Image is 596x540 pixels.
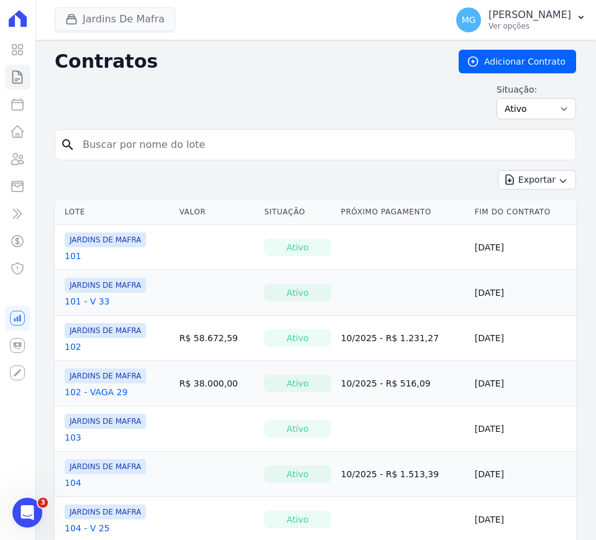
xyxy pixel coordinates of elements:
span: JARDINS DE MAFRA [65,459,146,474]
button: Jardins De Mafra [55,7,175,31]
a: 10/2025 - R$ 516,09 [341,378,431,388]
th: Situação [259,199,336,225]
th: Fim do Contrato [470,199,576,225]
span: JARDINS DE MAFRA [65,414,146,429]
div: Ativo [264,239,331,256]
a: 103 [65,431,81,444]
a: 101 - V 33 [65,295,110,308]
td: [DATE] [470,406,576,452]
td: [DATE] [470,270,576,316]
span: JARDINS DE MAFRA [65,278,146,293]
th: Valor [174,199,259,225]
th: Próximo Pagamento [336,199,470,225]
span: 3 [38,498,48,508]
div: Ativo [264,465,331,483]
div: Ativo [264,511,331,528]
a: 104 [65,477,81,489]
td: [DATE] [470,452,576,497]
label: Situação: [497,83,576,96]
td: R$ 38.000,00 [174,361,259,406]
span: JARDINS DE MAFRA [65,323,146,338]
div: Ativo [264,284,331,301]
p: Ver opções [488,21,571,31]
a: 101 [65,250,81,262]
a: 10/2025 - R$ 1.231,27 [341,333,439,343]
span: JARDINS DE MAFRA [65,232,146,247]
span: JARDINS DE MAFRA [65,505,146,519]
p: [PERSON_NAME] [488,9,571,21]
h2: Contratos [55,50,439,73]
i: search [60,137,75,152]
td: [DATE] [470,316,576,361]
td: [DATE] [470,361,576,406]
a: Adicionar Contrato [459,50,576,73]
td: R$ 58.672,59 [174,316,259,361]
button: MG [PERSON_NAME] Ver opções [446,2,596,37]
div: Ativo [264,329,331,347]
iframe: Intercom live chat [12,498,42,528]
input: Buscar por nome do lote [75,132,571,157]
a: 104 - V 25 [65,522,110,534]
th: Lote [55,199,174,225]
div: Ativo [264,420,331,437]
a: 102 [65,341,81,353]
a: 102 - VAGA 29 [65,386,127,398]
span: JARDINS DE MAFRA [65,368,146,383]
button: Exportar [498,170,576,190]
td: [DATE] [470,225,576,270]
span: MG [462,16,476,24]
div: Ativo [264,375,331,392]
a: 10/2025 - R$ 1.513,39 [341,469,439,479]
